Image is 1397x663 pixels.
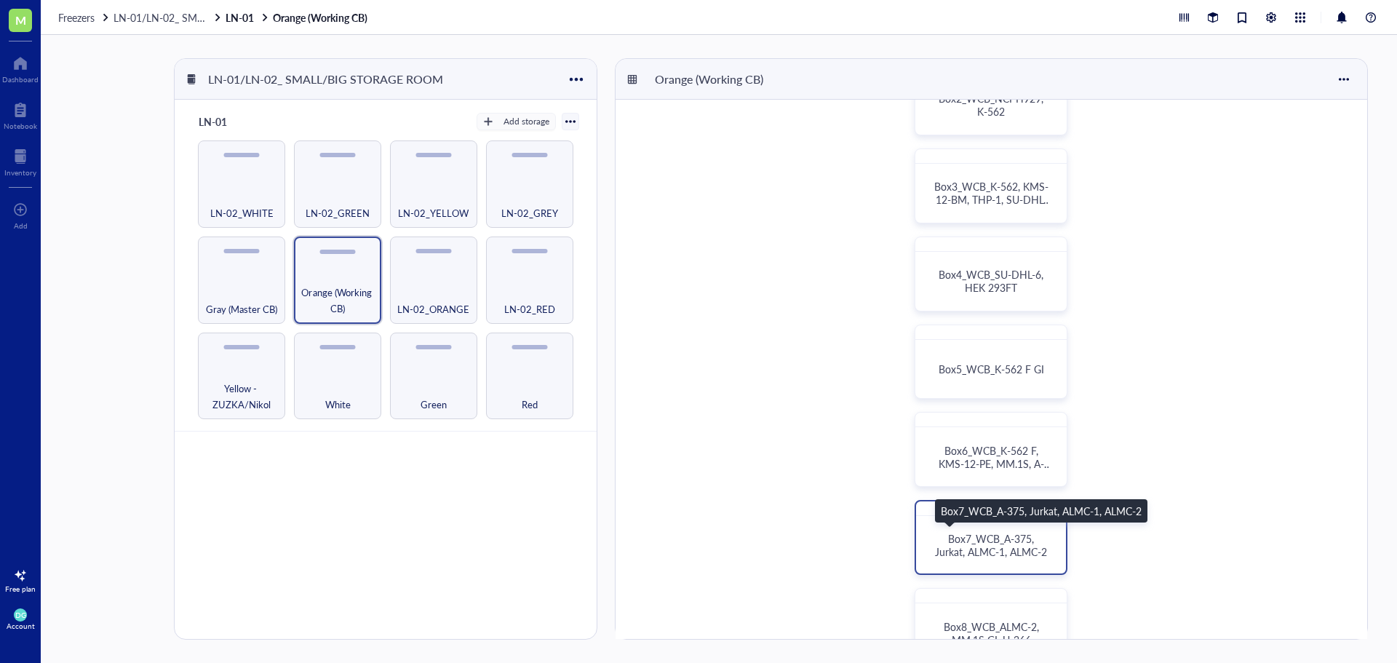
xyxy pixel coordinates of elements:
span: Gray (Master CB) [206,301,277,317]
span: Freezers [58,10,95,25]
div: Add storage [504,115,549,128]
div: Dashboard [2,75,39,84]
div: Notebook [4,122,37,130]
button: Add storage [477,113,556,130]
span: Yellow - ZUZKA/Nikol [204,381,279,413]
div: Inventory [4,168,36,177]
span: Box6_WCB_K-562 F, KMS-12-PE, MM.1S, A-375 [939,443,1052,484]
a: Notebook [4,98,37,130]
a: Freezers [58,11,111,24]
span: Box2_WCB_NCI-H929, K-562 [939,91,1046,119]
span: LN-02_GREEN [306,205,370,221]
span: Green [421,397,447,413]
span: LN-01/LN-02_ SMALL/BIG STORAGE ROOM [114,10,319,25]
div: LN-01/LN-02_ SMALL/BIG STORAGE ROOM [202,67,450,92]
a: Dashboard [2,52,39,84]
span: LN-02_WHITE [210,205,274,221]
span: Box3_WCB_K-562, KMS-12-BM, THP-1, SU-DHL-6 [934,179,1051,220]
div: Free plan [5,584,36,593]
span: LN-02_ORANGE [397,301,469,317]
a: LN-01Orange (Working CB) [226,11,370,24]
span: White [325,397,351,413]
a: Inventory [4,145,36,177]
span: LN-02_GREY [501,205,558,221]
div: Account [7,622,35,630]
span: Box7_WCB_A-375, Jurkat, ALMC-1, ALMC-2 [935,531,1047,559]
span: LN-02_RED [504,301,555,317]
span: Box4_WCB_SU-DHL-6, HEK 293FT [939,267,1046,295]
div: Box7_WCB_A-375, Jurkat, ALMC-1, ALMC-2 [941,503,1142,519]
span: Box5_WCB_K-562 F GI [939,362,1044,376]
span: DG [15,611,26,619]
span: Red [522,397,538,413]
span: Box8_WCB_ALMC-2, MM.1S GI, U-266 [944,619,1042,647]
span: M [15,11,26,29]
div: LN-01 [192,111,279,132]
div: Orange (Working CB) [648,67,770,92]
div: Add [14,221,28,230]
span: Orange (Working CB) [301,285,374,317]
span: LN-02_YELLOW [398,205,469,221]
a: LN-01/LN-02_ SMALL/BIG STORAGE ROOM [114,11,223,24]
